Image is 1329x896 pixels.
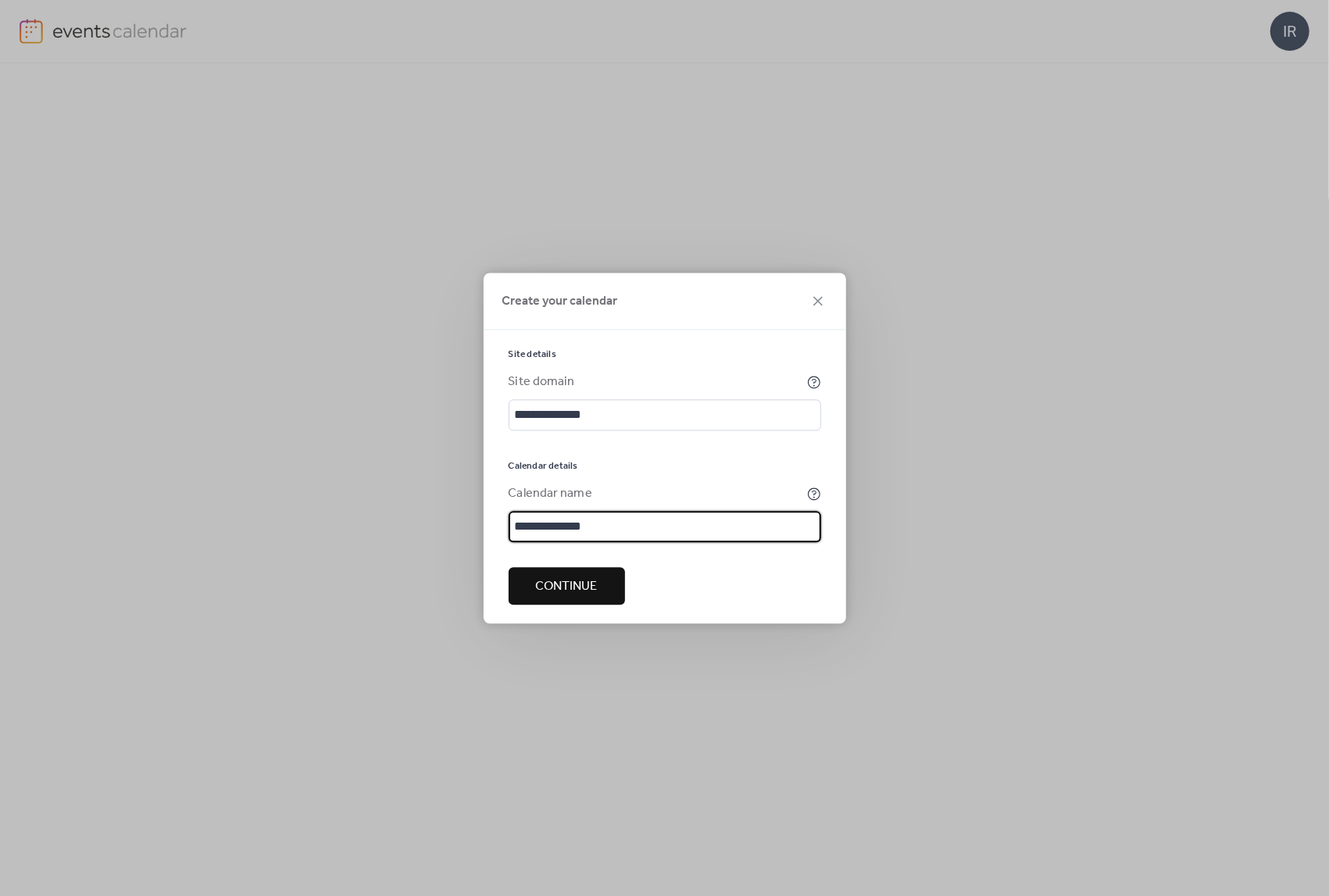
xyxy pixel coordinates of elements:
[502,292,618,311] span: Create your calendar
[509,373,804,391] div: Site domain
[509,567,625,605] button: Continue
[509,348,556,361] span: Site details
[509,484,804,503] div: Calendar name
[536,577,598,596] span: Continue
[509,460,578,473] span: Calendar details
